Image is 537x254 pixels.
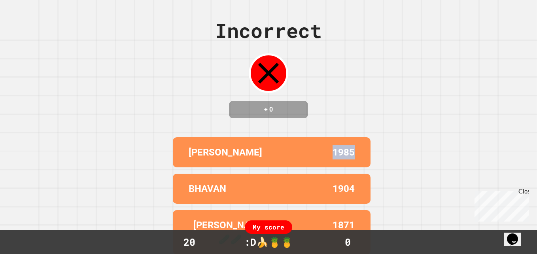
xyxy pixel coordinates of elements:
div: My score [245,220,292,234]
div: 0 [318,235,377,250]
p: [PERSON_NAME] 🥒🥒 [189,218,272,246]
p: BHAVAN [189,182,226,196]
p: 1904 [333,182,355,196]
p: 1985 [333,145,355,159]
div: Incorrect [215,16,322,45]
div: 20 [160,235,219,250]
h4: + 0 [237,105,300,114]
p: [PERSON_NAME] [189,145,262,159]
div: :D🍌🍍🍍 [236,235,301,250]
div: Chat with us now!Close [3,3,55,50]
iframe: chat widget [471,188,529,222]
iframe: chat widget [504,222,529,246]
p: 1871 [333,218,355,246]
